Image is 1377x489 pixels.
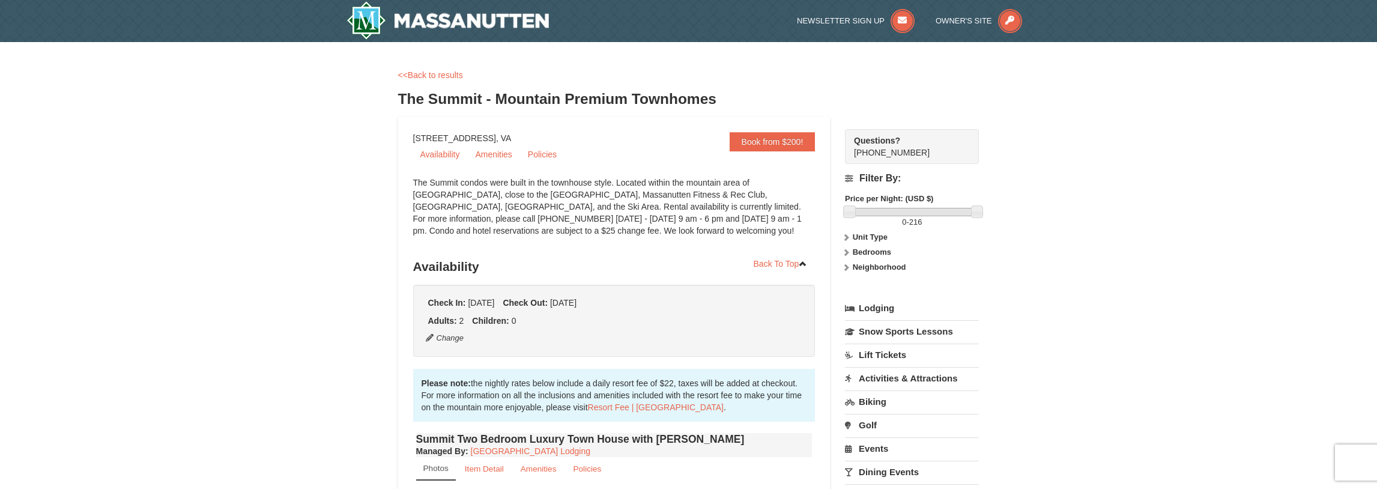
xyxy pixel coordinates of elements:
[416,433,813,445] h4: Summit Two Bedroom Luxury Town House with [PERSON_NAME]
[845,414,979,436] a: Golf
[746,255,816,273] a: Back To Top
[521,464,557,473] small: Amenities
[845,297,979,319] a: Lodging
[468,145,519,163] a: Amenities
[422,378,471,388] strong: Please note:
[416,457,456,481] a: Photos
[512,316,516,326] span: 0
[423,464,449,473] small: Photos
[845,216,979,228] label: -
[428,316,457,326] strong: Adults:
[573,464,601,473] small: Policies
[428,298,466,308] strong: Check In:
[853,248,891,257] strong: Bedrooms
[853,263,906,272] strong: Neighborhood
[471,446,590,456] a: [GEOGRAPHIC_DATA] Lodging
[413,177,816,249] div: The Summit condos were built in the townhouse style. Located within the mountain area of [GEOGRAP...
[459,316,464,326] span: 2
[347,1,549,40] a: Massanutten Resort
[413,369,816,422] div: the nightly rates below include a daily resort fee of $22, taxes will be added at checkout. For m...
[797,16,915,25] a: Newsletter Sign Up
[347,1,549,40] img: Massanutten Resort Logo
[845,344,979,366] a: Lift Tickets
[588,402,724,412] a: Resort Fee | [GEOGRAPHIC_DATA]
[936,16,1022,25] a: Owner's Site
[413,255,816,279] h3: Availability
[472,316,509,326] strong: Children:
[854,136,900,145] strong: Questions?
[845,320,979,342] a: Snow Sports Lessons
[413,145,467,163] a: Availability
[468,298,494,308] span: [DATE]
[416,446,465,456] span: Managed By
[465,464,504,473] small: Item Detail
[398,87,979,111] h3: The Summit - Mountain Premium Townhomes
[854,135,957,157] span: [PHONE_NUMBER]
[845,461,979,483] a: Dining Events
[797,16,885,25] span: Newsletter Sign Up
[416,446,468,456] strong: :
[425,332,465,345] button: Change
[730,132,816,151] a: Book from $200!
[550,298,577,308] span: [DATE]
[398,70,463,80] a: <<Back to results
[845,367,979,389] a: Activities & Attractions
[845,390,979,413] a: Biking
[457,457,512,481] a: Item Detail
[845,173,979,184] h4: Filter By:
[565,457,609,481] a: Policies
[902,217,906,226] span: 0
[845,437,979,460] a: Events
[521,145,564,163] a: Policies
[503,298,548,308] strong: Check Out:
[853,232,888,241] strong: Unit Type
[513,457,564,481] a: Amenities
[909,217,922,226] span: 216
[845,194,933,203] strong: Price per Night: (USD $)
[936,16,992,25] span: Owner's Site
